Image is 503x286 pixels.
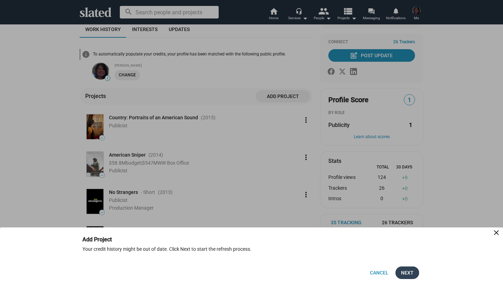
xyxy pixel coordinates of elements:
span: Next [401,266,414,279]
div: Your credit history might be out of date. Click Next to start the refresh process. [82,246,421,253]
bottom-sheet-header: Add Project [82,236,421,246]
button: Cancel [364,266,394,279]
button: Next [395,266,419,279]
mat-icon: close [492,228,501,237]
span: Cancel [370,266,388,279]
h3: Add Project [82,236,122,243]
